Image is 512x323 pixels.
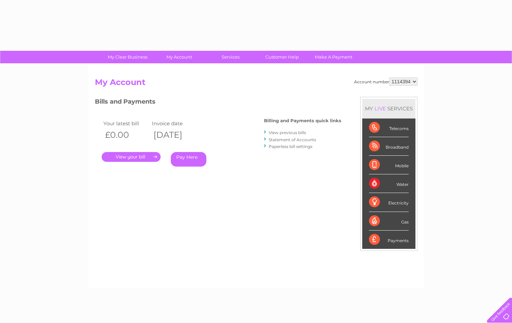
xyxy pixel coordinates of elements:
th: £0.00 [102,128,150,142]
a: Paperless bill settings [269,144,312,149]
div: Electricity [369,193,409,212]
h4: Billing and Payments quick links [264,118,341,123]
td: Invoice date [150,119,199,128]
div: Account number [354,78,417,86]
div: Telecoms [369,119,409,137]
a: View previous bills [269,130,306,135]
a: Customer Help [254,51,310,63]
div: Mobile [369,156,409,174]
td: Your latest bill [102,119,150,128]
a: Services [203,51,259,63]
a: . [102,152,161,162]
a: Pay Here [171,152,206,167]
th: [DATE] [150,128,199,142]
div: Payments [369,231,409,249]
h2: My Account [95,78,417,90]
a: My Account [151,51,207,63]
div: Gas [369,212,409,231]
h3: Bills and Payments [95,97,341,109]
a: My Clear Business [100,51,156,63]
div: Water [369,174,409,193]
a: Make A Payment [306,51,362,63]
div: Broadband [369,137,409,156]
div: MY SERVICES [362,99,415,118]
a: Statement of Accounts [269,137,316,142]
div: LIVE [373,105,387,112]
